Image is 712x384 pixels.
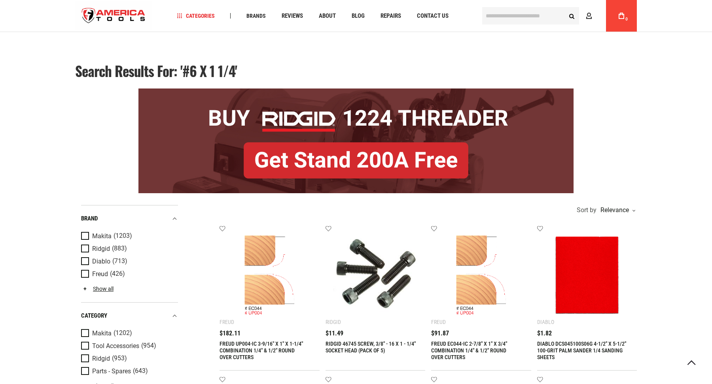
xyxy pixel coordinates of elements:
[537,319,554,325] div: Diablo
[326,319,341,325] div: Ridgid
[326,330,343,337] span: $11.49
[326,341,416,354] a: RIDGID 46745 SCREW, 3/8" - 16 X 1 - 1/4" SOCKET HEAD (PACK OF 5)
[81,213,178,224] div: Brand
[278,11,307,21] a: Reviews
[220,330,240,337] span: $182.11
[81,342,176,350] a: Tool Accessories (954)
[333,233,418,317] img: RIDGID 46745 SCREW, 3/8
[243,11,269,21] a: Brands
[431,319,446,325] div: Freud
[75,1,152,31] a: store logo
[112,258,127,265] span: (713)
[177,13,215,19] span: Categories
[92,245,110,252] span: Ridgid
[112,245,127,252] span: (883)
[92,343,139,350] span: Tool Accessories
[92,355,110,362] span: Ridgid
[173,11,218,21] a: Categories
[381,13,401,19] span: Repairs
[431,341,507,360] a: FREUD EC044-IC 2‑7/8" X 1" X 3/4" COMBINATION 1/4" & 1/2" ROUND OVER CUTTERS
[227,233,312,317] img: FREUD UP004-IC 3‑9/16
[431,330,449,337] span: $91.87
[92,271,108,278] span: Freud
[114,330,132,337] span: (1202)
[439,233,523,317] img: FREUD EC044-IC 2‑7/8
[92,368,131,375] span: Parts - Spares
[413,11,452,21] a: Contact Us
[220,319,234,325] div: Freud
[92,258,110,265] span: Diablo
[81,354,176,363] a: Ridgid (953)
[319,13,336,19] span: About
[138,88,574,94] a: BOGO: Buy RIDGID® 1224 Threader, Get Stand 200A Free!
[81,329,176,338] a: Makita (1202)
[625,17,628,21] span: 0
[564,8,579,23] button: Search
[114,233,132,239] span: (1203)
[81,286,114,292] a: Show all
[282,13,303,19] span: Reviews
[417,13,449,19] span: Contact Us
[537,341,626,360] a: DIABLO DCS045100S06G 4-1/2" X 5-1/2" 100-GRIT PALM SANDER 1/4 SANDING SHEETS
[545,233,629,317] img: DIABLO DCS045100S06G 4-1/2
[246,13,266,19] span: Brands
[112,355,127,362] span: (953)
[352,13,365,19] span: Blog
[537,330,552,337] span: $1.82
[92,330,112,337] span: Makita
[81,367,176,376] a: Parts - Spares (643)
[81,257,176,266] a: Diablo (713)
[577,207,596,213] span: Sort by
[377,11,405,21] a: Repairs
[92,233,112,240] span: Makita
[81,311,178,321] div: category
[81,232,176,241] a: Makita (1203)
[75,60,237,81] span: Search results for: '#6 x 1 1/4'
[138,88,574,193] img: BOGO: Buy RIDGID® 1224 Threader, Get Stand 200A Free!
[81,245,176,253] a: Ridgid (883)
[75,1,152,31] img: America Tools
[133,368,148,375] span: (643)
[81,270,176,279] a: Freud (426)
[141,343,156,349] span: (954)
[110,271,125,277] span: (426)
[598,207,635,213] div: Relevance
[220,341,303,360] a: FREUD UP004-IC 3‑9/16" X 1" X 1‑1/4" COMBINATION 1/4" & 1/2" ROUND OVER CUTTERS
[315,11,339,21] a: About
[348,11,368,21] a: Blog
